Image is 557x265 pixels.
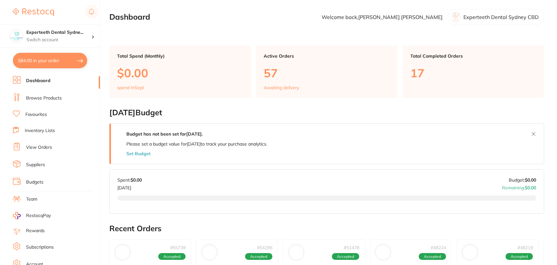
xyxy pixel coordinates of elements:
p: Spent: [117,177,142,183]
span: Accepted [158,253,186,260]
p: Budget: [509,177,536,183]
h2: [DATE] Budget [109,108,544,117]
img: Adam Dental [203,246,215,259]
p: # 48224 [431,245,446,250]
strong: $0.00 [525,185,536,191]
span: Accepted [245,253,272,260]
strong: Budget has not been set for [DATE] . [126,131,203,137]
p: $0.00 [117,66,243,80]
span: Accepted [506,253,533,260]
p: 57 [264,66,390,80]
p: # 55739 [170,245,186,250]
img: Adam Dental [377,246,389,259]
p: Active Orders [264,53,390,59]
a: View Orders [26,144,52,151]
p: Please set a budget value for [DATE] to track your purchase analytics. [126,141,267,147]
a: Total Spend (Monthly)$0.00spend inSept [109,46,251,98]
p: spend in Sept [117,85,144,90]
img: AHP Dental and Medical [116,246,129,259]
h2: Recent Orders [109,224,544,233]
img: Origin Dental [290,246,302,259]
p: Total Completed Orders [410,53,536,59]
p: Experteeth Dental Sydney CBD [463,14,539,20]
a: Browse Products [26,95,62,101]
button: $84.00 in your order [13,53,87,68]
p: Switch account [26,37,91,43]
p: # 54296 [257,245,272,250]
a: Total Completed Orders17 [403,46,544,98]
span: Accepted [332,253,359,260]
p: [DATE] [117,183,142,190]
img: Restocq Logo [13,8,54,16]
span: Accepted [419,253,446,260]
p: Awaiting delivery [264,85,299,90]
a: Team [26,196,37,203]
img: Origin Dental [464,246,476,259]
p: Total Spend (Monthly) [117,53,243,59]
p: # 51478 [344,245,359,250]
img: Experteeth Dental Sydney CBD [10,30,23,43]
a: Subscriptions [26,244,54,251]
a: Dashboard [26,78,50,84]
a: Active Orders57Awaiting delivery [256,46,397,98]
button: Set Budget [126,151,151,156]
strong: $0.00 [131,177,142,183]
img: RestocqPay [13,212,21,219]
h4: Experteeth Dental Sydney CBD [26,29,91,36]
a: Rewards [26,228,45,234]
strong: $0.00 [525,177,536,183]
a: Suppliers [26,162,45,168]
p: # 48219 [517,245,533,250]
a: Favourites [25,111,47,118]
p: Remaining: [502,183,536,190]
p: 17 [410,66,536,80]
h2: Dashboard [109,13,150,22]
a: Restocq Logo [13,5,54,20]
a: Budgets [26,179,43,185]
a: Inventory Lists [25,128,55,134]
span: RestocqPay [26,213,51,219]
a: RestocqPay [13,212,51,219]
p: Welcome back, [PERSON_NAME] [PERSON_NAME] [322,14,443,20]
